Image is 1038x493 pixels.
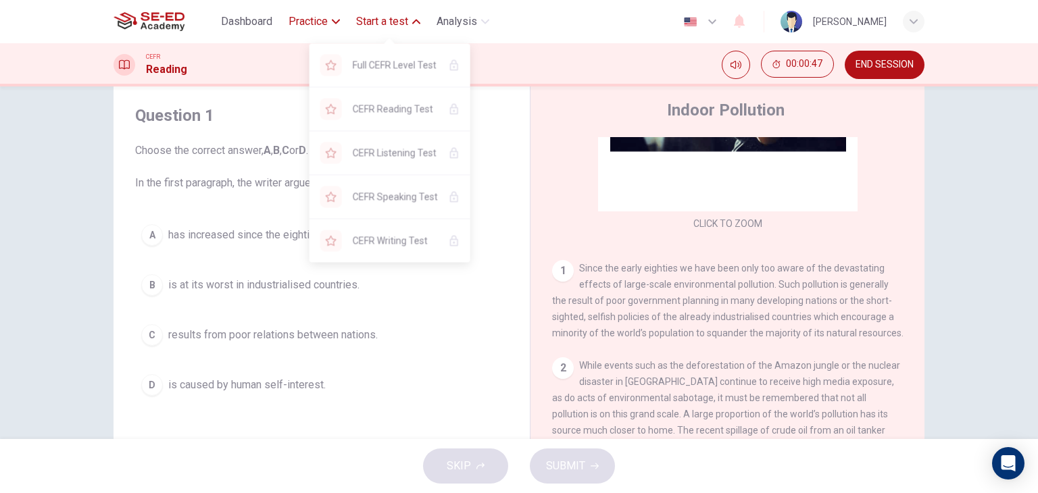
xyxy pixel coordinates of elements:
img: en [682,17,699,27]
span: is at its worst in industrialised countries. [168,277,360,293]
span: CEFR Writing Test [353,232,438,249]
span: Practice [289,14,328,30]
b: A [264,144,271,157]
div: YOU NEED A LICENSE TO ACCESS THIS CONTENT [310,87,470,130]
button: Cresults from poor relations between nations. [135,318,508,352]
button: Bis at its worst in industrialised countries. [135,268,508,302]
button: 00:00:47 [761,51,834,78]
div: [PERSON_NAME] [813,14,887,30]
span: Since the early eighties we have been only too aware of the devastating effects of large-scale en... [552,263,904,338]
span: Analysis [437,14,477,30]
span: END SESSION [856,59,914,70]
b: B [273,144,280,157]
div: 1 [552,260,574,282]
span: CEFR Reading Test [353,101,438,117]
div: D [141,374,163,396]
h4: Indoor Pollution [667,99,785,121]
button: Dashboard [216,9,278,34]
div: Open Intercom Messenger [992,447,1024,479]
button: Ahas increased since the eighties. [135,218,508,252]
span: Dashboard [221,14,272,30]
b: D [299,144,306,157]
span: Choose the correct answer, , , or . In the first paragraph, the writer argues that pollution [135,142,508,191]
span: has increased since the eighties. [168,227,324,243]
a: SE-ED Academy logo [114,8,216,35]
button: Practice [283,9,345,34]
div: Mute [722,51,750,79]
span: Start a test [356,14,408,30]
button: Analysis [431,9,495,34]
div: YOU NEED A LICENSE TO ACCESS THIS CONTENT [310,43,470,86]
div: C [141,324,163,346]
span: Full CEFR Level Test [353,57,438,73]
div: YOU NEED A LICENSE TO ACCESS THIS CONTENT [310,131,470,174]
div: A [141,224,163,246]
span: results from poor relations between nations. [168,327,378,343]
button: Dis caused by human self-interest. [135,368,508,402]
span: is caused by human self-interest. [168,377,326,393]
button: Start a test [351,9,426,34]
span: CEFR Speaking Test [353,188,438,205]
h4: Question 1 [135,105,508,126]
button: END SESSION [845,51,924,79]
span: 00:00:47 [786,59,822,70]
img: Profile picture [781,11,802,32]
h1: Reading [146,61,187,78]
b: C [282,144,289,157]
div: 2 [552,357,574,379]
div: YOU NEED A LICENSE TO ACCESS THIS CONTENT [310,175,470,218]
div: Hide [761,51,834,79]
span: CEFR Listening Test [353,145,438,161]
span: CEFR [146,52,160,61]
div: B [141,274,163,296]
img: SE-ED Academy logo [114,8,184,35]
div: YOU NEED A LICENSE TO ACCESS THIS CONTENT [310,219,470,262]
